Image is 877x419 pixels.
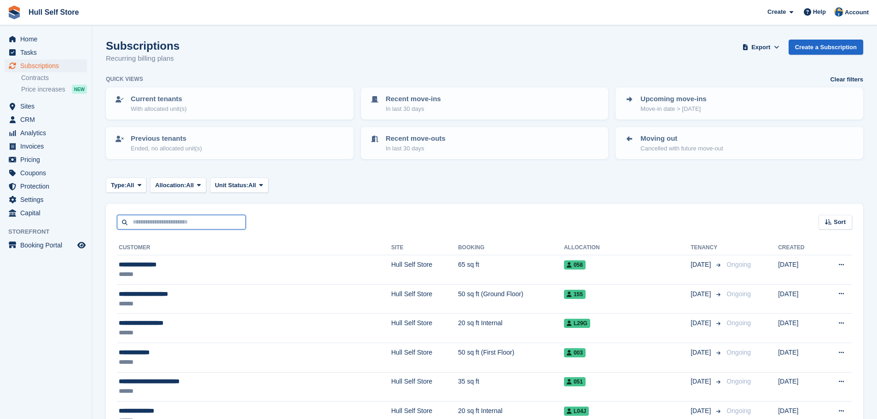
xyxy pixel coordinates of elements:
button: Allocation: All [150,178,206,193]
span: Account [845,8,869,17]
a: menu [5,59,87,72]
span: Coupons [20,166,76,179]
span: Booking Portal [20,239,76,252]
a: menu [5,153,87,166]
span: All [127,181,134,190]
span: [DATE] [691,260,713,270]
a: menu [5,113,87,126]
a: Clear filters [830,75,863,84]
th: Created [778,241,821,255]
span: Allocation: [155,181,186,190]
img: stora-icon-8386f47178a22dfd0bd8f6a31ec36ba5ce8667c1dd55bd0f319d3a0aa187defe.svg [7,6,21,19]
a: Price increases NEW [21,84,87,94]
th: Booking [458,241,564,255]
img: Hull Self Store [834,7,843,17]
td: 50 sq ft (Ground Floor) [458,284,564,314]
td: [DATE] [778,284,821,314]
span: [DATE] [691,377,713,386]
button: Unit Status: All [210,178,268,193]
span: Ongoing [726,261,751,268]
a: menu [5,46,87,59]
span: Subscriptions [20,59,76,72]
a: menu [5,180,87,193]
span: Ongoing [726,407,751,414]
a: menu [5,33,87,46]
p: Move-in date > [DATE] [640,104,706,114]
p: Current tenants [131,94,186,104]
span: Price increases [21,85,65,94]
span: L04J [564,407,589,416]
th: Customer [117,241,391,255]
h1: Subscriptions [106,40,180,52]
p: Recurring billing plans [106,53,180,64]
span: All [249,181,256,190]
a: Current tenants With allocated unit(s) [107,88,353,119]
span: Analytics [20,126,76,139]
td: [DATE] [778,372,821,402]
p: Ended, no allocated unit(s) [131,144,202,153]
td: 65 sq ft [458,255,564,285]
span: Ongoing [726,378,751,385]
span: Invoices [20,140,76,153]
a: Previous tenants Ended, no allocated unit(s) [107,128,353,158]
span: Ongoing [726,319,751,327]
span: Pricing [20,153,76,166]
span: Help [813,7,826,17]
span: Tasks [20,46,76,59]
span: 058 [564,260,586,270]
span: Type: [111,181,127,190]
p: Upcoming move-ins [640,94,706,104]
th: Tenancy [691,241,723,255]
span: Sites [20,100,76,113]
a: Contracts [21,74,87,82]
p: Cancelled with future move-out [640,144,723,153]
span: Settings [20,193,76,206]
a: menu [5,239,87,252]
th: Site [391,241,458,255]
a: menu [5,166,87,179]
span: [DATE] [691,318,713,328]
p: Moving out [640,133,723,144]
button: Type: All [106,178,146,193]
div: NEW [72,85,87,94]
button: Export [741,40,781,55]
td: Hull Self Store [391,314,458,343]
td: Hull Self Store [391,343,458,372]
a: menu [5,126,87,139]
span: 051 [564,377,586,386]
a: menu [5,207,87,219]
span: Unit Status: [215,181,249,190]
a: menu [5,140,87,153]
span: Create [767,7,786,17]
a: Upcoming move-ins Move-in date > [DATE] [616,88,862,119]
th: Allocation [564,241,691,255]
td: [DATE] [778,255,821,285]
h6: Quick views [106,75,143,83]
td: Hull Self Store [391,255,458,285]
p: In last 30 days [386,144,446,153]
td: Hull Self Store [391,284,458,314]
td: [DATE] [778,343,821,372]
span: Home [20,33,76,46]
span: CRM [20,113,76,126]
a: Hull Self Store [25,5,82,20]
span: Sort [834,218,846,227]
span: [DATE] [691,289,713,299]
td: 20 sq ft Internal [458,314,564,343]
td: [DATE] [778,314,821,343]
a: Recent move-outs In last 30 days [362,128,608,158]
p: With allocated unit(s) [131,104,186,114]
a: Moving out Cancelled with future move-out [616,128,862,158]
a: menu [5,193,87,206]
span: Export [751,43,770,52]
span: [DATE] [691,406,713,416]
a: Preview store [76,240,87,251]
span: Protection [20,180,76,193]
span: Ongoing [726,349,751,356]
span: 155 [564,290,586,299]
p: Previous tenants [131,133,202,144]
span: Ongoing [726,290,751,298]
span: Storefront [8,227,92,236]
p: In last 30 days [386,104,441,114]
a: menu [5,100,87,113]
